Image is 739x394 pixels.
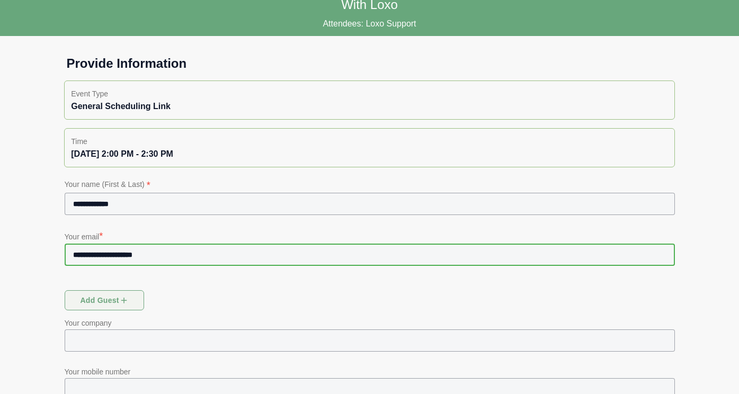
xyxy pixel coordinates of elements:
[71,87,667,100] p: Event Type
[71,135,667,148] p: Time
[71,148,667,160] div: [DATE] 2:00 PM - 2:30 PM
[58,55,681,72] h1: Provide Information
[71,100,667,113] div: General Scheduling Link
[65,229,675,244] p: Your email
[79,290,129,310] span: Add guest
[65,290,144,310] button: Add guest
[65,365,675,378] p: Your mobile number
[65,178,675,193] p: Your name (First & Last)
[323,17,416,30] p: Attendees: Loxo Support
[65,317,675,329] p: Your company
